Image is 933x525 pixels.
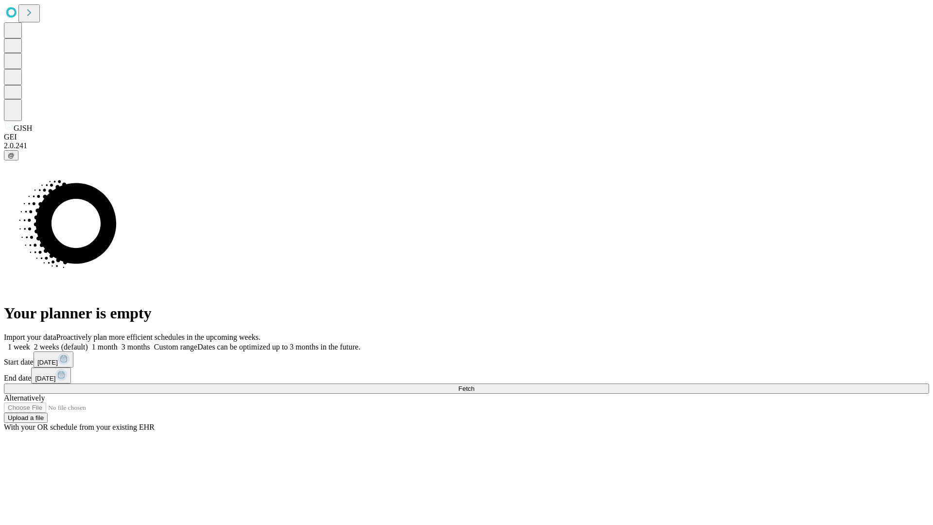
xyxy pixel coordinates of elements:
button: [DATE] [34,351,73,367]
span: With your OR schedule from your existing EHR [4,423,155,431]
h1: Your planner is empty [4,304,929,322]
span: Proactively plan more efficient schedules in the upcoming weeks. [56,333,260,341]
div: GEI [4,133,929,141]
div: 2.0.241 [4,141,929,150]
span: [DATE] [35,375,55,382]
button: @ [4,150,18,160]
span: 2 weeks (default) [34,343,88,351]
div: End date [4,367,929,384]
span: Custom range [154,343,197,351]
span: @ [8,152,15,159]
span: Fetch [458,385,474,392]
button: [DATE] [31,367,71,384]
button: Upload a file [4,413,48,423]
span: Dates can be optimized up to 3 months in the future. [197,343,360,351]
span: 3 months [121,343,150,351]
span: 1 week [8,343,30,351]
span: Import your data [4,333,56,341]
div: Start date [4,351,929,367]
span: GJSH [14,124,32,132]
span: Alternatively [4,394,45,402]
button: Fetch [4,384,929,394]
span: 1 month [92,343,118,351]
span: [DATE] [37,359,58,366]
